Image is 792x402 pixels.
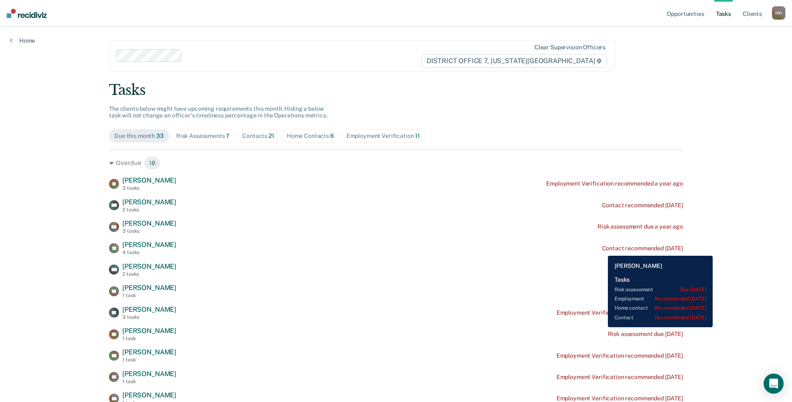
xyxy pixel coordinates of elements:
div: 3 tasks [122,228,176,234]
div: 2 tasks [122,271,176,277]
div: 1 task [122,293,176,298]
div: Risk assessment due [DATE] [608,331,683,338]
span: [PERSON_NAME] [122,284,176,292]
div: Employment Verification recommended [DATE] [557,309,683,316]
span: [PERSON_NAME] [122,262,176,270]
span: [PERSON_NAME] [122,348,176,356]
div: Contact recommended [DATE] [602,245,683,252]
div: Employment Verification recommended [DATE] [557,374,683,381]
div: Risk assessment due [DATE] [608,266,683,273]
div: Employment Verification [347,132,420,140]
a: Home [10,37,35,44]
div: 3 tasks [122,314,176,320]
span: [PERSON_NAME] [122,241,176,249]
div: Home Contacts [287,132,334,140]
div: Due this month [114,132,164,140]
span: 7 [226,132,230,139]
span: [PERSON_NAME] [122,219,176,227]
div: Contact recommended [DATE] [602,202,683,209]
div: 1 task [122,336,176,341]
div: Contacts [242,132,274,140]
div: Employment Verification recommended [DATE] [557,395,683,402]
span: The clients below might have upcoming requirements this month. Hiding a below task will not chang... [109,105,327,119]
div: Open Intercom Messenger [764,374,784,394]
span: [PERSON_NAME] [122,391,176,399]
div: Risk assessment due [DATE] [608,288,683,295]
span: 21 [268,132,274,139]
div: Employment Verification recommended a year ago [546,180,683,187]
div: 1 task [122,357,176,363]
span: [PERSON_NAME] [122,176,176,184]
div: Tasks [109,81,683,99]
button: HH [772,6,785,20]
span: [PERSON_NAME] [122,198,176,206]
span: DISTRICT OFFICE 7, [US_STATE][GEOGRAPHIC_DATA] [421,54,607,68]
span: 6 [330,132,334,139]
span: [PERSON_NAME] [122,370,176,378]
div: 2 tasks [122,207,176,213]
span: [PERSON_NAME] [122,327,176,335]
div: 1 task [122,379,176,384]
span: 11 [415,132,420,139]
div: Clear supervision officers [534,44,605,51]
div: 4 tasks [122,249,176,255]
div: 3 tasks [122,185,176,191]
div: Risk Assessments [176,132,230,140]
span: [PERSON_NAME] [122,305,176,313]
div: H H [772,6,785,20]
span: 18 [144,156,161,170]
span: 33 [156,132,164,139]
img: Recidiviz [7,9,47,18]
div: Employment Verification recommended [DATE] [557,352,683,359]
div: Risk assessment due a year ago [597,223,683,230]
div: Overdue 18 [109,156,683,170]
